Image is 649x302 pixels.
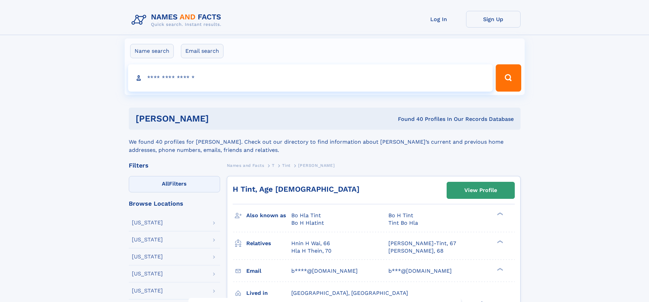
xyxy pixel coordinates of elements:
[447,182,514,198] a: View Profile
[388,212,413,219] span: Bo H Tint
[129,11,227,29] img: Logo Names and Facts
[291,290,408,296] span: [GEOGRAPHIC_DATA], [GEOGRAPHIC_DATA]
[495,212,504,216] div: ❯
[246,210,291,221] h3: Also known as
[496,64,521,92] button: Search Button
[130,44,174,58] label: Name search
[132,220,163,225] div: [US_STATE]
[388,220,418,226] span: Tint Bo Hla
[388,240,456,247] a: [PERSON_NAME]-Tint, 67
[132,254,163,259] div: [US_STATE]
[132,271,163,276] div: [US_STATE]
[227,161,264,170] a: Names and Facts
[412,11,466,28] a: Log In
[233,185,359,193] a: H Tint, Age [DEMOGRAPHIC_DATA]
[495,267,504,271] div: ❯
[181,44,223,58] label: Email search
[246,238,291,249] h3: Relatives
[128,64,493,92] input: search input
[129,130,521,154] div: We found 40 profiles for [PERSON_NAME]. Check out our directory to find information about [PERSON...
[282,161,290,170] a: Tint
[132,237,163,242] div: [US_STATE]
[129,176,220,192] label: Filters
[282,163,290,168] span: Tint
[132,288,163,293] div: [US_STATE]
[464,182,497,198] div: View Profile
[129,201,220,207] div: Browse Locations
[291,220,324,226] span: Bo H Hlatint
[466,11,521,28] a: Sign Up
[129,162,220,169] div: Filters
[246,287,291,299] h3: Lived in
[272,163,275,168] span: T
[388,268,452,274] span: b***@[DOMAIN_NAME]
[136,114,304,123] h1: [PERSON_NAME]
[291,212,321,219] span: Bo Hla Tint
[291,247,331,255] a: Hla H Thein, 70
[388,247,444,255] a: [PERSON_NAME], 68
[272,161,275,170] a: T
[298,163,335,168] span: [PERSON_NAME]
[291,240,330,247] a: Hnin H Wai, 66
[303,115,514,123] div: Found 40 Profiles In Our Records Database
[495,239,504,244] div: ❯
[162,180,169,187] span: All
[246,265,291,277] h3: Email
